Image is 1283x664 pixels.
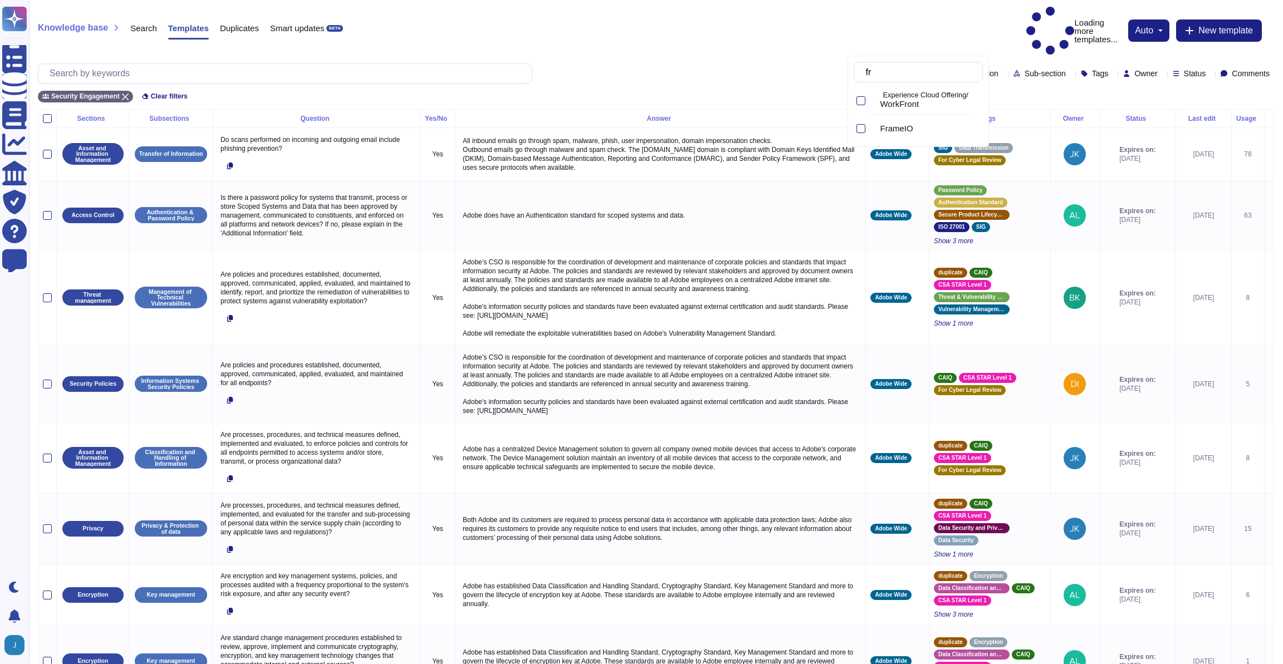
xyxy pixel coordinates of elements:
[875,592,907,598] span: Adobe Wide
[938,282,987,288] span: CSA STAR Level 1
[1236,293,1260,302] div: 8
[938,212,1005,218] span: Secure Product Lifecycle Standard
[218,498,415,539] p: Are processes, procedures, and technical measures defined, implemented, and evaluated for the tra...
[139,289,203,307] p: Management of Technical Vulnerabilities
[875,381,907,387] span: Adobe Wide
[134,115,208,122] div: Subsections
[51,93,120,100] span: Security Engagement
[71,212,114,218] p: Access Control
[1119,375,1155,384] span: Expires on:
[66,145,120,163] p: Asset and Information Management
[460,579,861,611] p: Adobe has established Data Classification and Handling Standard, Cryptography Standard, Key Manag...
[218,115,415,122] div: Question
[938,586,1005,591] span: Data Classification and Handling Standard
[1232,70,1270,77] span: Comments
[218,569,415,601] p: Are encryption and key management systems, policies, and processes audited with a frequency propo...
[1135,26,1153,35] span: auto
[880,124,913,134] span: FrameIO
[938,294,1005,300] span: Threat & Vulnerability Management
[38,23,108,32] span: Knowledge base
[460,115,861,122] div: Answer
[1026,7,1123,55] p: Loading more templates...
[938,270,963,276] span: duplicate
[871,88,983,113] div: WorkFront
[938,387,1001,393] span: For Cyber Legal Review
[875,295,907,301] span: Adobe Wide
[1092,70,1109,77] span: Tags
[938,158,1001,163] span: For Cyber Legal Review
[460,134,861,175] p: All inbound emails go through spam, malware, phish, user impersonation, domain impersonation chec...
[1055,115,1095,122] div: Owner
[139,151,203,157] p: Transfer of Information
[425,591,450,599] p: Yes
[1016,652,1030,657] span: CAIQ
[875,658,907,664] span: Adobe Wide
[1181,211,1227,220] div: [DATE]
[883,92,978,99] p: Experience Cloud Offering/
[1119,595,1155,604] span: [DATE]
[425,380,450,388] p: Yes
[130,24,157,32] span: Search
[70,381,116,387] p: Security Policies
[2,633,32,657] button: user
[139,449,203,467] p: Classification and Handling of Information
[1064,143,1086,165] img: user
[270,24,325,32] span: Smart updates
[218,267,415,308] p: Are policies and procedures established, documented, approved, communicated, applied, evaluated, ...
[871,122,875,135] div: FrameIO
[938,375,952,381] span: CAIQ
[934,610,1046,619] span: Show 3 more
[875,213,907,218] span: Adobe Wide
[1176,19,1262,42] button: New template
[934,550,1046,559] span: Show 1 more
[326,25,342,32] div: BETA
[425,524,450,533] p: Yes
[938,598,987,603] span: CSA STAR Level 1
[1119,206,1155,215] span: Expires on:
[880,99,978,109] div: WorkFront
[938,224,965,230] span: ISO 27001
[218,132,415,156] p: Do scans performed on incoming and outgoing email include phishing prevention?
[938,513,987,519] span: CSA STAR Level 1
[1119,289,1155,298] span: Expires on:
[880,99,919,109] span: WorkFront
[938,573,963,579] span: duplicate
[1119,652,1155,661] span: Expires on:
[1064,373,1086,395] img: user
[974,443,988,449] span: CAIQ
[1025,70,1066,77] span: Sub-section
[425,293,450,302] p: Yes
[938,525,1005,531] span: Data Security and Privacy Lifecycle Management
[1119,529,1155,538] span: [DATE]
[1104,115,1171,122] div: Status
[425,115,450,122] div: Yes/No
[78,592,109,598] p: Encryption
[1119,384,1155,393] span: [DATE]
[425,211,450,220] p: Yes
[1181,293,1227,302] div: [DATE]
[938,468,1001,473] span: For Cyber Legal Review
[1184,70,1206,77] span: Status
[1198,26,1253,35] span: New template
[934,115,1046,122] div: Tags
[1236,115,1260,122] div: Usage
[860,62,982,82] input: Search by keywords
[974,640,1003,645] span: Encryption
[938,538,974,543] span: Data Security
[974,270,988,276] span: CAIQ
[147,658,195,664] p: Key management
[974,501,988,506] span: CAIQ
[938,443,963,449] span: duplicate
[938,455,987,461] span: CSA STAR Level 1
[218,427,415,469] p: Are processes, procedures, and technical measures defined, implemented and evaluated, to enforce ...
[1135,26,1163,35] button: auto
[1119,298,1155,307] span: [DATE]
[139,209,203,221] p: Authentication & Password Policy
[139,378,203,390] p: Information Systems Security Policies
[1236,150,1260,159] div: 78
[1181,150,1227,159] div: [DATE]
[938,145,948,151] span: SIG
[1064,447,1086,469] img: user
[934,237,1046,245] span: Show 3 more
[938,652,1005,657] span: Data Classification and Handling Standard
